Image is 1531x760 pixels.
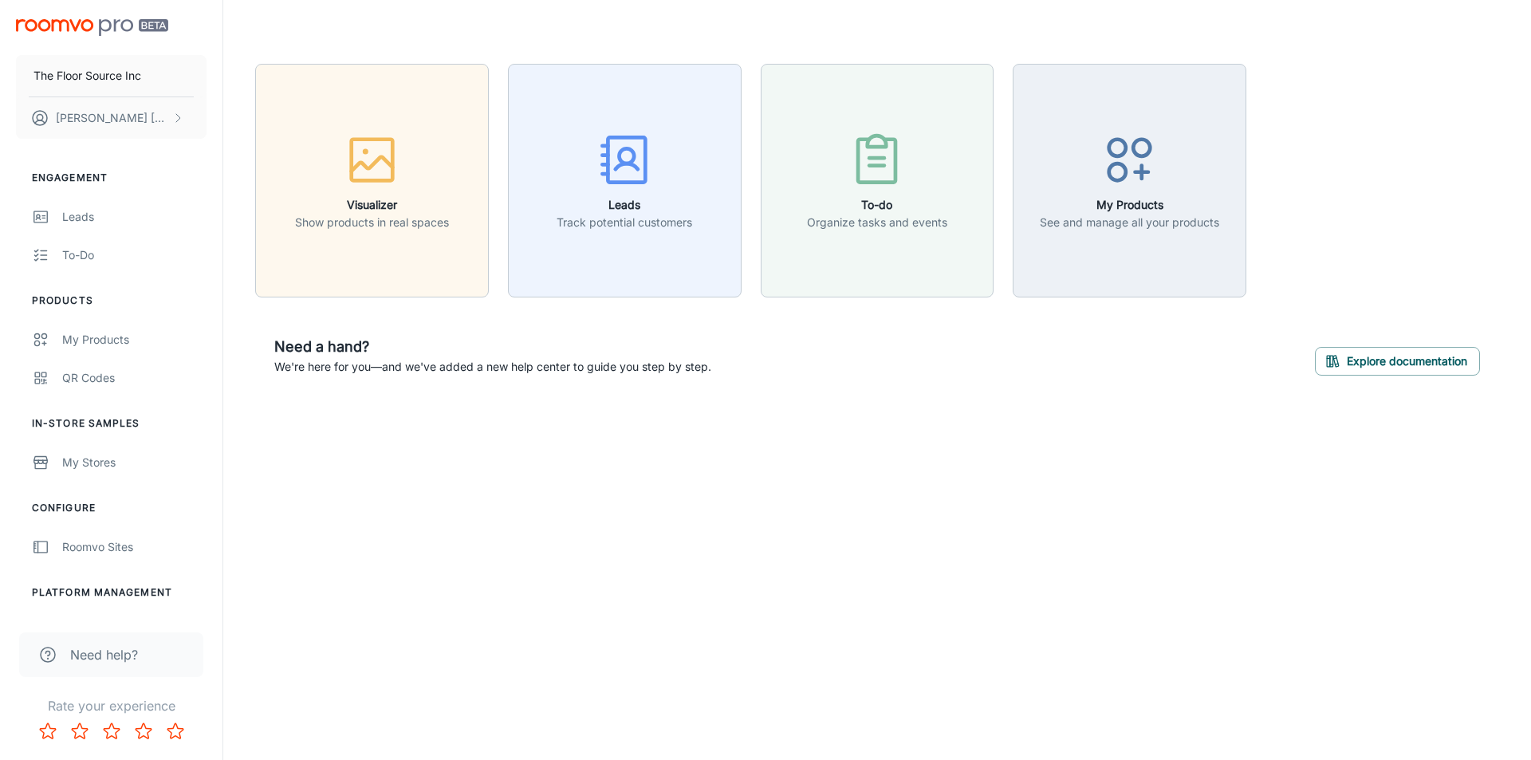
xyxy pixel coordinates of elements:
button: VisualizerShow products in real spaces [255,64,489,297]
p: The Floor Source Inc [33,67,141,85]
button: LeadsTrack potential customers [508,64,742,297]
p: See and manage all your products [1040,214,1219,231]
a: LeadsTrack potential customers [508,171,742,187]
div: QR Codes [62,369,207,387]
div: My Products [62,331,207,348]
p: Organize tasks and events [807,214,947,231]
h6: My Products [1040,196,1219,214]
a: My ProductsSee and manage all your products [1013,171,1246,187]
h6: To-do [807,196,947,214]
p: [PERSON_NAME] [PERSON_NAME] [56,109,168,127]
a: To-doOrganize tasks and events [761,171,994,187]
button: To-doOrganize tasks and events [761,64,994,297]
div: To-do [62,246,207,264]
a: Explore documentation [1315,352,1480,368]
h6: Need a hand? [274,336,711,358]
p: Track potential customers [557,214,692,231]
img: Roomvo PRO Beta [16,19,168,36]
p: We're here for you—and we've added a new help center to guide you step by step. [274,358,711,376]
button: My ProductsSee and manage all your products [1013,64,1246,297]
div: Leads [62,208,207,226]
h6: Visualizer [295,196,449,214]
h6: Leads [557,196,692,214]
button: The Floor Source Inc [16,55,207,96]
div: My Stores [62,454,207,471]
button: [PERSON_NAME] [PERSON_NAME] [16,97,207,139]
p: Show products in real spaces [295,214,449,231]
button: Explore documentation [1315,347,1480,376]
